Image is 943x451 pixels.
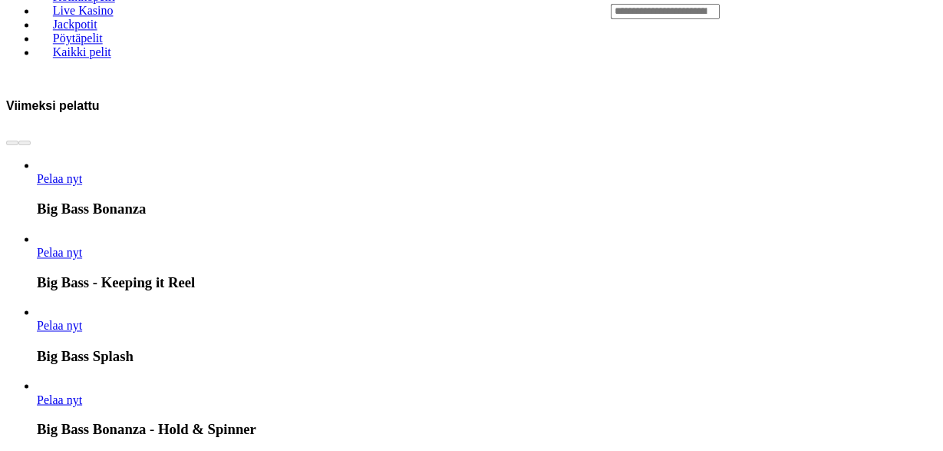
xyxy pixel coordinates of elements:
[6,141,18,145] button: prev slide
[37,393,82,406] a: Big Bass Bonanza - Hold & Spinner
[47,18,104,31] span: Jackpotit
[6,98,100,113] h3: Viimeksi pelattu
[37,274,937,291] h3: Big Bass - Keeping it Reel
[611,4,720,19] input: Search
[37,319,82,332] span: Pelaa nyt
[37,13,113,36] a: Jackpotit
[37,246,82,259] span: Pelaa nyt
[37,305,937,364] article: Big Bass Splash
[37,201,937,217] h3: Big Bass Bonanza
[37,158,937,217] article: Big Bass Bonanza
[37,420,937,437] h3: Big Bass Bonanza - Hold & Spinner
[47,45,117,58] span: Kaikki pelit
[18,141,31,145] button: next slide
[37,172,82,185] a: Big Bass Bonanza
[37,172,82,185] span: Pelaa nyt
[37,246,82,259] a: Big Bass - Keeping it Reel
[47,32,109,45] span: Pöytäpelit
[37,393,82,406] span: Pelaa nyt
[47,4,120,17] span: Live Kasino
[37,27,118,50] a: Pöytäpelit
[37,319,82,332] a: Big Bass Splash
[37,232,937,291] article: Big Bass - Keeping it Reel
[37,347,937,364] h3: Big Bass Splash
[37,379,937,438] article: Big Bass Bonanza - Hold & Spinner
